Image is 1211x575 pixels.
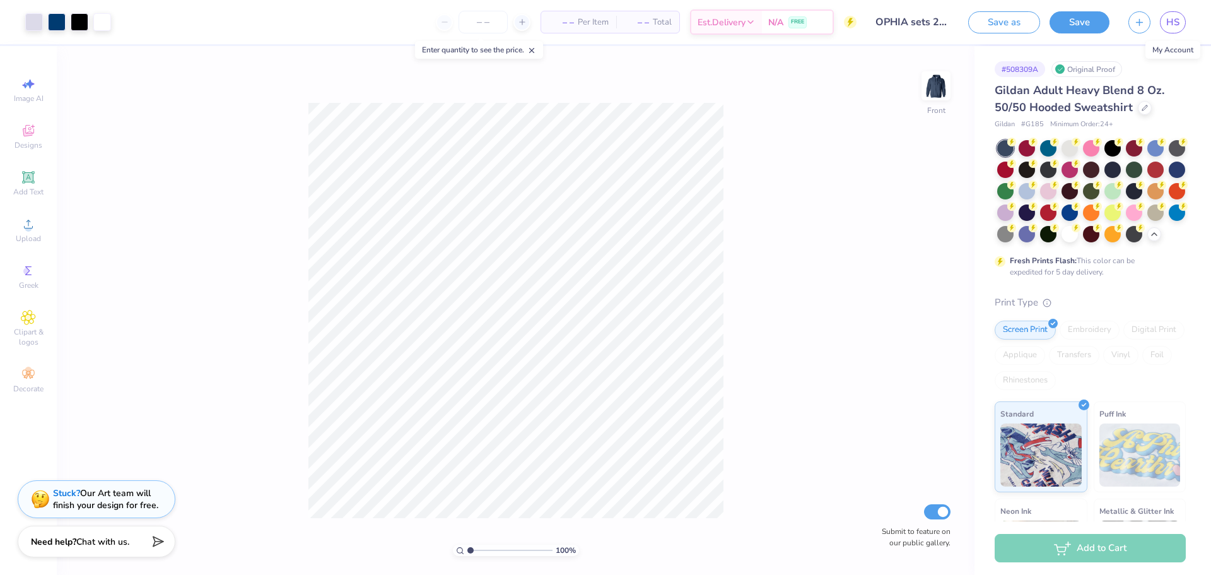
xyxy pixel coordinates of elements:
div: Our Art team will finish your design for free. [53,487,158,511]
span: 100 % [556,545,576,556]
div: Print Type [995,295,1186,310]
span: Standard [1000,407,1034,420]
div: This color can be expedited for 5 day delivery. [1010,255,1165,278]
div: Vinyl [1103,346,1138,365]
div: Embroidery [1060,321,1120,340]
strong: Stuck? [53,487,80,499]
span: FREE [791,18,804,27]
span: Decorate [13,384,44,394]
button: Save [1050,11,1109,33]
span: Per Item [578,16,609,29]
input: Untitled Design [866,9,959,35]
div: # 508309A [995,61,1045,77]
span: Upload [16,234,41,244]
span: Metallic & Glitter Ink [1099,504,1174,518]
span: Greek [19,280,38,290]
label: Submit to feature on our public gallery. [875,526,951,548]
span: Image AI [14,93,44,104]
div: Foil [1142,346,1172,365]
span: Total [653,16,672,29]
div: Screen Print [995,321,1056,340]
div: Applique [995,346,1045,365]
span: Designs [15,140,42,150]
span: Est. Delivery [698,16,746,29]
span: # G185 [1021,119,1044,130]
span: Minimum Order: 24 + [1050,119,1113,130]
div: Digital Print [1123,321,1185,340]
span: Neon Ink [1000,504,1031,518]
img: Front [923,73,949,98]
a: HS [1160,11,1186,33]
span: – – [549,16,574,29]
strong: Fresh Prints Flash: [1010,256,1077,266]
span: Add Text [13,187,44,197]
img: Puff Ink [1099,424,1181,487]
strong: Need help? [31,536,76,548]
span: Clipart & logos [6,327,50,347]
span: – – [624,16,649,29]
span: Puff Ink [1099,407,1126,420]
input: – – [459,11,508,33]
div: Original Proof [1051,61,1122,77]
div: My Account [1145,41,1200,59]
span: Gildan [995,119,1015,130]
div: Rhinestones [995,371,1056,390]
img: Standard [1000,424,1082,487]
button: Save as [968,11,1040,33]
span: HS [1166,15,1179,30]
span: Chat with us. [76,536,129,548]
span: Gildan Adult Heavy Blend 8 Oz. 50/50 Hooded Sweatshirt [995,83,1164,115]
div: Transfers [1049,346,1099,365]
span: N/A [768,16,783,29]
div: Enter quantity to see the price. [415,41,543,59]
div: Front [927,105,945,116]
